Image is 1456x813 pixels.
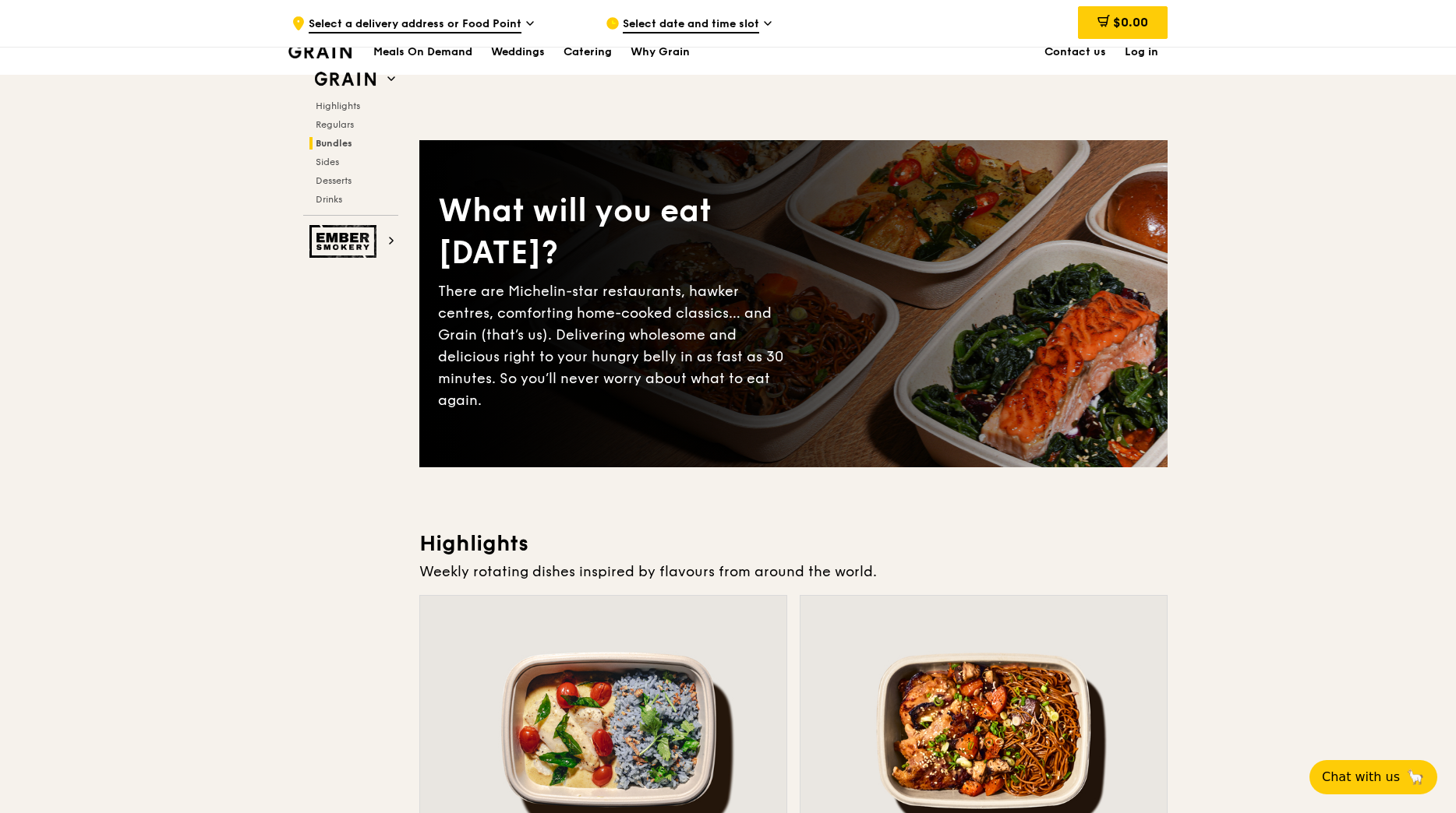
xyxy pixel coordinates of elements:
a: Why Grain [621,29,699,76]
span: Chat with us [1322,768,1400,787]
h1: Meals On Demand [373,44,472,60]
div: Catering [564,29,612,76]
div: There are Michelin-star restaurants, hawker centres, comforting home-cooked classics… and Grain (... [438,280,793,411]
span: Drinks [316,194,342,205]
a: Log in [1115,29,1168,76]
a: Weddings [482,29,554,76]
span: 🦙 [1406,768,1425,787]
button: Chat with us🦙 [1309,760,1437,794]
div: Weekly rotating dishes inspired by flavours from around the world. [419,561,1168,582]
span: Desserts [316,175,352,186]
a: Catering [554,29,621,76]
span: Bundles [316,138,352,149]
div: Why Grain [631,29,690,76]
span: Select date and time slot [623,16,759,33]
span: Regulars [316,119,354,130]
span: Select a delivery address or Food Point [309,16,521,33]
h3: Highlights [419,530,1168,558]
div: Weddings [491,29,545,76]
span: Sides [316,157,339,167]
span: Highlights [316,100,360,111]
a: Contact us [1035,29,1115,76]
img: Ember Smokery web logo [309,225,381,258]
div: What will you eat [DATE]? [438,190,793,274]
img: Grain web logo [309,65,381,93]
span: $0.00 [1113,15,1148,30]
